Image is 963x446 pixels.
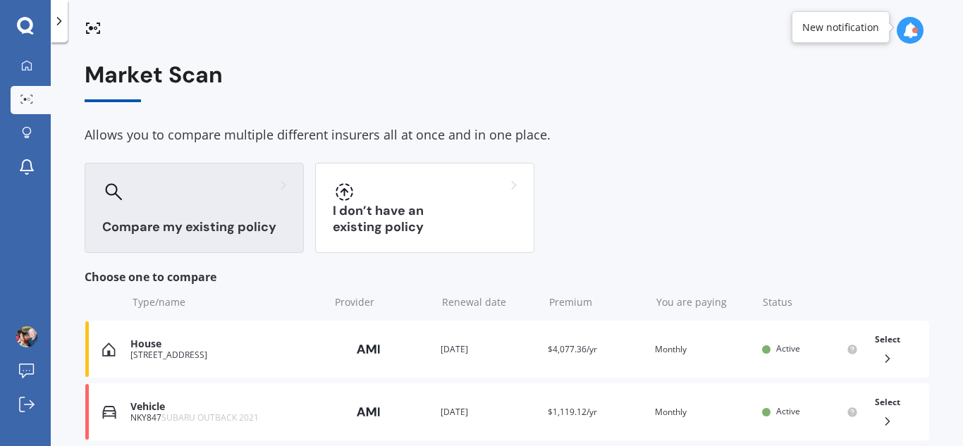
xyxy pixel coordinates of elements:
div: Provider [335,295,431,309]
span: Active [776,342,800,354]
img: House [102,342,116,357]
div: You are paying [656,295,752,309]
div: NKY847 [130,413,322,423]
div: Choose one to compare [85,270,929,284]
span: Active [776,405,800,417]
img: Vehicle [102,405,116,419]
div: Renewal date [442,295,538,309]
div: House [130,338,322,350]
div: Type/name [133,295,324,309]
span: Select [875,396,900,408]
div: Market Scan [85,62,929,102]
img: picture [16,326,37,347]
span: $1,119.12/yr [548,406,597,418]
h3: I don’t have an existing policy [333,203,517,235]
div: Vehicle [130,401,322,413]
span: SUBARU OUTBACK 2021 [161,411,259,423]
div: Allows you to compare multiple different insurers all at once and in one place. [85,125,929,146]
div: [DATE] [441,405,536,419]
div: New notification [802,20,879,35]
div: [DATE] [441,342,536,357]
div: Status [763,295,859,309]
span: Select [875,333,900,345]
h3: Compare my existing policy [102,219,286,235]
img: AMI [333,336,404,363]
div: Monthly [655,405,751,419]
div: [STREET_ADDRESS] [130,350,322,360]
div: Monthly [655,342,751,357]
div: Premium [549,295,645,309]
span: $4,077.36/yr [548,343,597,355]
img: AMI [333,399,404,426]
